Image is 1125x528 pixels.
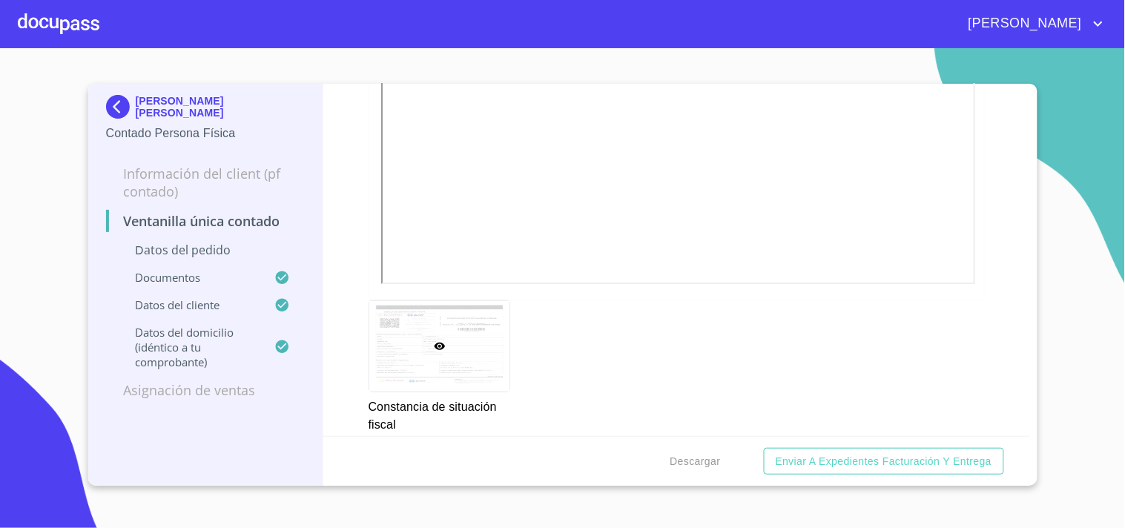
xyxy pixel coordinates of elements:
p: Ventanilla única contado [106,212,306,230]
button: Enviar a Expedientes Facturación y Entrega [764,448,1004,475]
button: Descargar [664,448,727,475]
p: Contado Persona Física [106,125,306,142]
div: [PERSON_NAME] [PERSON_NAME] [106,95,306,125]
p: Datos del domicilio (idéntico a tu comprobante) [106,325,275,369]
span: Descargar [670,452,721,471]
span: [PERSON_NAME] [957,12,1089,36]
span: Enviar a Expedientes Facturación y Entrega [776,452,992,471]
p: Asignación de Ventas [106,381,306,399]
img: Docupass spot blue [106,95,136,119]
p: Datos del pedido [106,242,306,258]
p: Constancia de situación fiscal [369,392,509,434]
p: [PERSON_NAME] [PERSON_NAME] [136,95,306,119]
p: Información del Client (PF contado) [106,165,306,200]
p: Datos del cliente [106,297,275,312]
p: Documentos [106,270,275,285]
button: account of current user [957,12,1107,36]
